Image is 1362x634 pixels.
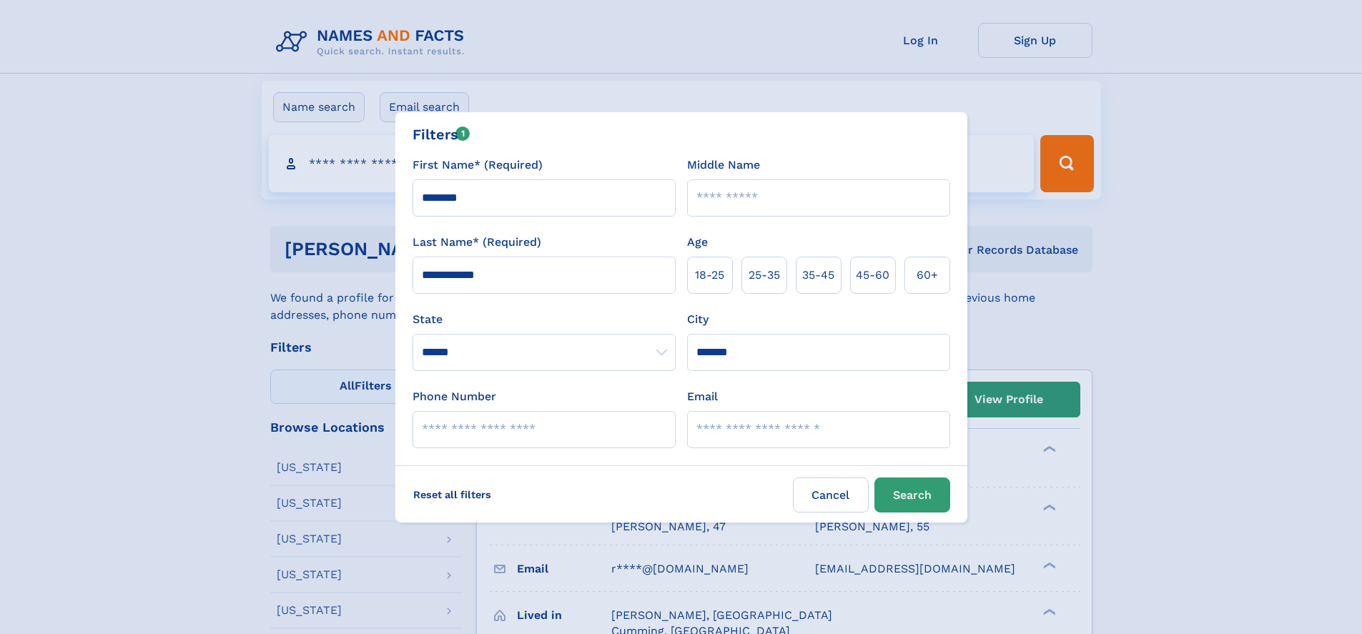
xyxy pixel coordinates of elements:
[793,477,869,512] label: Cancel
[749,267,780,284] span: 25‑35
[687,157,760,174] label: Middle Name
[413,157,543,174] label: First Name* (Required)
[917,267,938,284] span: 60+
[695,267,724,284] span: 18‑25
[687,311,709,328] label: City
[687,234,708,251] label: Age
[856,267,889,284] span: 45‑60
[413,124,470,145] div: Filters
[404,477,500,512] label: Reset all filters
[413,311,676,328] label: State
[413,388,496,405] label: Phone Number
[687,388,718,405] label: Email
[802,267,834,284] span: 35‑45
[413,234,541,251] label: Last Name* (Required)
[874,477,950,512] button: Search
